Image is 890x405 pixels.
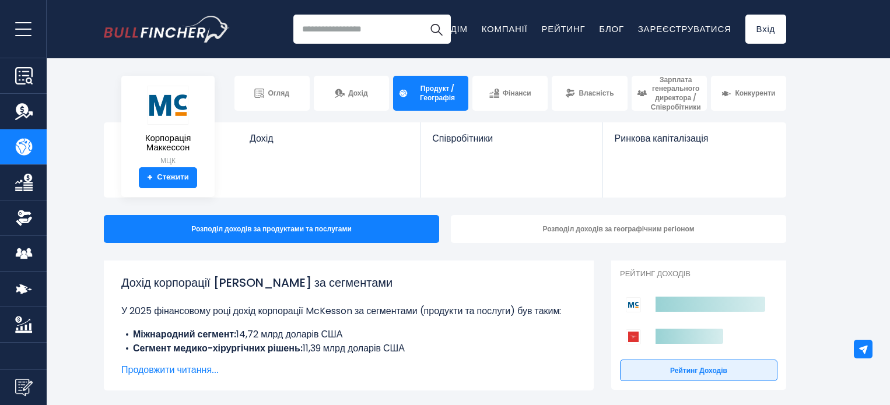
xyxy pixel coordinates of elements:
[421,122,602,164] a: Співробітники
[420,83,455,103] font: Продукт / Географія
[472,76,548,111] a: Фінанси
[626,297,641,312] img: Логотип конкурентів McKesson Corporation
[234,76,310,111] a: Огляд
[157,171,188,182] font: Стежити
[503,88,531,98] font: Фінанси
[432,132,493,145] font: Співробітники
[15,209,33,227] img: Власність
[147,171,153,184] font: +
[422,15,451,44] button: Пошук
[314,76,389,111] a: Дохід
[638,23,731,35] a: Зареєструватися
[104,16,229,43] a: Перейти на головну сторінку
[482,23,528,35] a: Компанії
[615,132,709,145] font: Ринкова капіталізація
[620,268,691,279] font: Рейтинг доходів
[145,132,191,154] font: Корпорація Маккессон
[139,167,197,188] a: +Стежити
[303,341,405,355] font: 11,39 млрд доларів США
[651,75,701,112] font: Зарплата генерального директора / Співробітники
[620,360,777,382] a: Рейтинг доходів
[130,85,206,167] a: Корпорація Маккессон МЦК
[735,88,775,98] font: Конкуренти
[121,274,393,291] font: Дохід корпорації [PERSON_NAME] за сегментами
[121,304,561,318] font: У 2025 фінансовому році дохід корпорації McKesson за сегментами (продукти та послуги) був таким:
[451,23,468,35] a: Дім
[238,122,421,164] a: Дохід
[250,132,274,145] font: Дохід
[632,76,707,111] a: Зарплата генерального директора / Співробітники
[133,327,236,341] font: Міжнародний сегмент:
[541,23,585,35] a: Рейтинг
[626,329,641,344] img: Логотип конкурентів Cardinal Health
[599,23,623,35] a: Блог
[745,15,786,44] a: Вхід
[160,156,176,165] font: МЦК
[268,88,289,98] font: Огляд
[542,224,694,234] font: Розподіл доходів за географічним регіоном
[191,224,352,234] font: Розподіл доходів за продуктами та послугами
[133,341,303,355] font: Сегмент медико-хірургічних рішень:
[670,365,727,375] font: Рейтинг доходів
[393,76,468,111] a: Продукт / Географія
[121,363,219,376] font: Продовжити читання...
[348,88,367,98] font: Дохід
[104,16,230,43] img: Логотип Снігура
[579,88,614,98] font: Власність
[603,122,785,164] a: Ринкова капіталізація
[711,76,786,111] a: Конкуренти
[236,327,342,341] font: 14,72 млрд доларів США
[552,76,627,111] a: Власність
[756,23,775,35] font: Вхід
